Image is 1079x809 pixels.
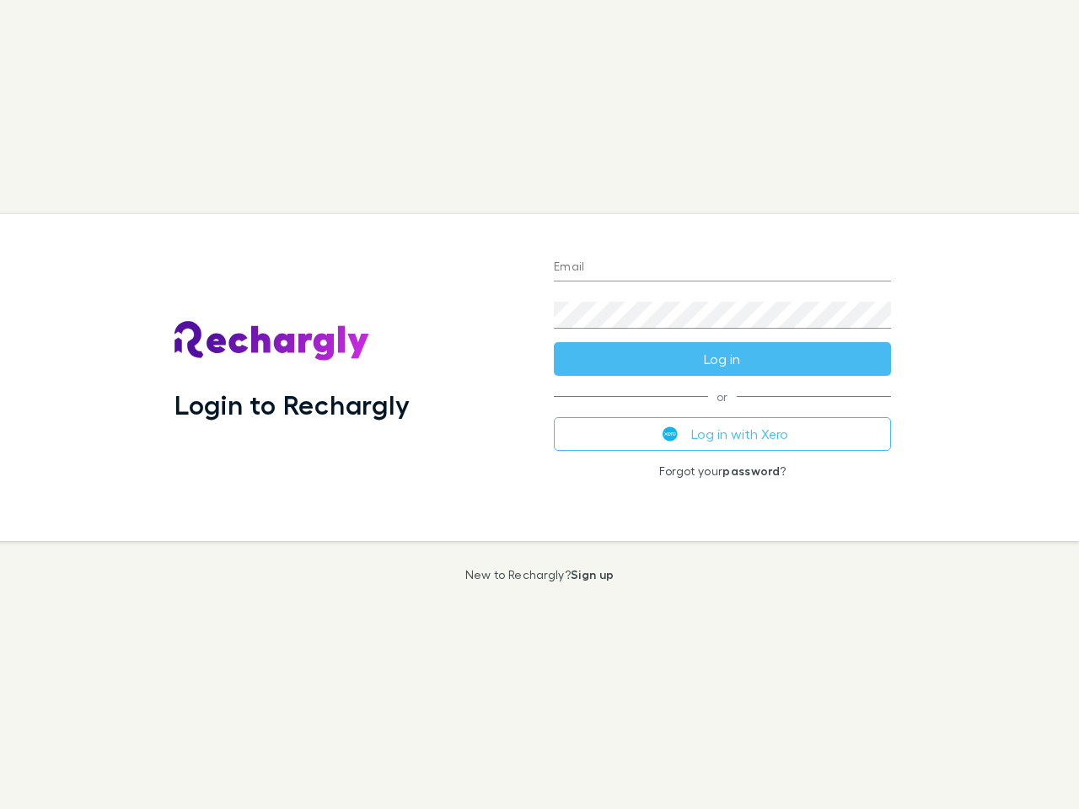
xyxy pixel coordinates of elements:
button: Log in [554,342,891,376]
p: Forgot your ? [554,464,891,478]
h1: Login to Rechargly [174,388,410,421]
span: or [554,396,891,397]
a: Sign up [571,567,614,581]
img: Xero's logo [663,426,678,442]
p: New to Rechargly? [465,568,615,581]
img: Rechargly's Logo [174,321,370,362]
a: password [722,463,780,478]
button: Log in with Xero [554,417,891,451]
